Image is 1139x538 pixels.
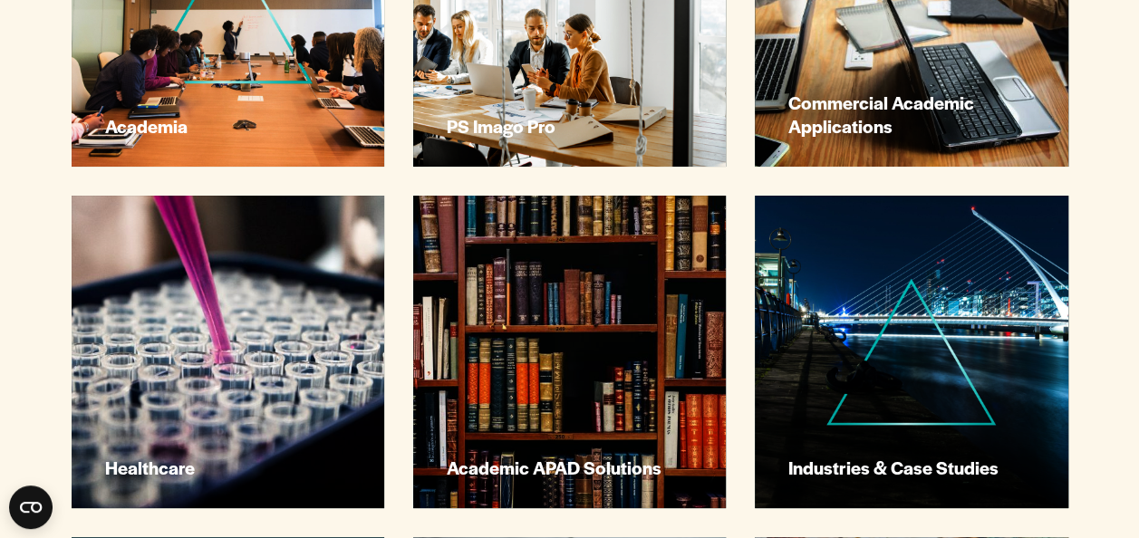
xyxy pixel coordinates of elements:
[788,91,1038,139] h3: Commercial Academic Applications
[447,114,697,138] h3: PS Imago Pro
[755,196,1067,508] a: Industries & Case Studies
[105,456,355,479] h3: Healthcare
[788,456,1038,479] h3: Industries & Case Studies
[413,196,726,508] a: Academic APAD Solutions
[105,114,355,138] h3: Academia
[9,485,53,529] button: Open CMP widget
[447,456,697,479] h3: Academic APAD Solutions
[72,196,384,508] a: Healthcare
